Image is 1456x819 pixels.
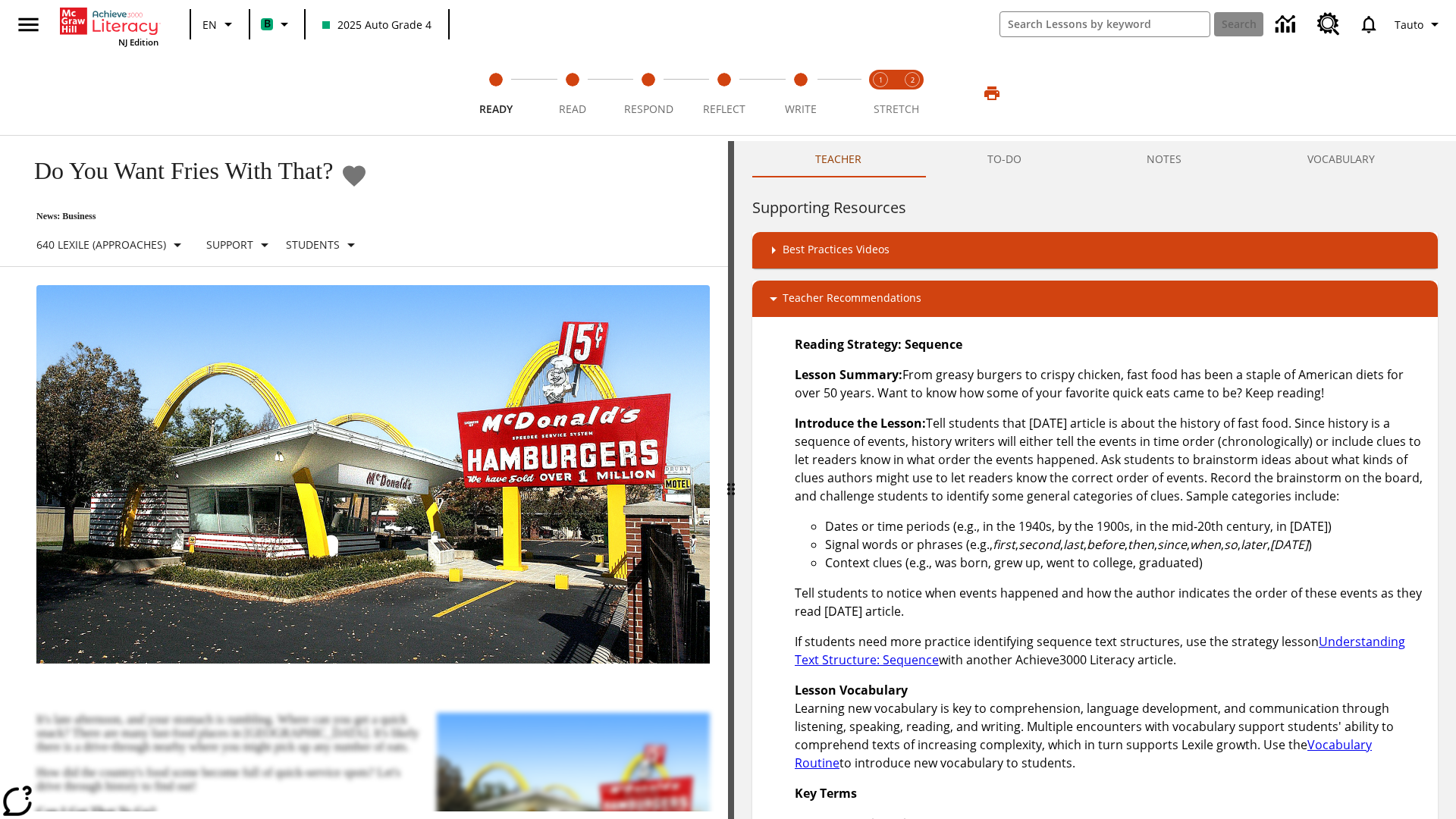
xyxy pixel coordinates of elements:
[528,52,616,135] button: Read step 2 of 5
[30,231,193,259] button: Select Lexile, 640 Lexile (Approaches)
[1018,536,1060,553] em: second
[1266,4,1308,45] a: Data Center
[1190,536,1221,553] em: when
[202,17,217,33] span: EN
[905,336,962,353] strong: Sequence
[874,102,919,116] span: STRETCH
[879,75,883,85] text: 1
[968,80,1016,107] button: Print
[783,290,921,308] p: Teacher Recommendations
[795,681,1426,772] p: Learning new vocabulary is key to comprehension, language development, and communication through ...
[785,102,817,116] span: Write
[728,141,734,819] div: Press Enter or Spacebar and then press right and left arrow keys to move the slider
[680,52,768,135] button: Reflect step 4 of 5
[479,102,513,116] span: Ready
[1349,5,1389,44] a: Notifications
[1087,536,1125,553] em: before
[36,285,710,664] img: One of the first McDonald's stores, with the iconic red sign and golden arches.
[624,102,673,116] span: Respond
[1224,536,1238,553] em: so
[795,414,1426,505] p: Tell students that [DATE] article is about the history of fast food. Since history is a sequence ...
[795,785,857,802] strong: Key Terms
[1244,141,1438,177] button: VOCABULARY
[1084,141,1245,177] button: NOTES
[322,17,431,33] span: 2025 Auto Grade 4
[703,102,745,116] span: Reflect
[6,2,51,47] button: Open side menu
[752,141,1438,177] div: Instructional Panel Tabs
[264,14,271,33] span: B
[18,157,333,185] h1: Do You Want Fries With That?
[118,36,158,48] span: NJ Edition
[1270,536,1308,553] em: [DATE]
[911,75,915,85] text: 2
[60,5,158,48] div: Home
[752,141,924,177] button: Teacher
[559,102,586,116] span: Read
[604,52,692,135] button: Respond step 3 of 5
[340,162,368,189] button: Add to Favorites - Do You Want Fries With That?
[752,196,1438,220] h6: Supporting Resources
[795,682,908,698] strong: Lesson Vocabulary
[280,231,366,259] button: Select Student
[1308,4,1349,45] a: Resource Center, Will open in new tab
[825,554,1426,572] li: Context clues (e.g., was born, grew up, went to college, graduated)
[890,52,934,135] button: Stretch Respond step 2 of 2
[734,141,1456,819] div: activity
[795,336,902,353] strong: Reading Strategy:
[36,237,166,253] p: 640 Lexile (Approaches)
[1063,536,1084,553] em: last
[1000,12,1210,36] input: search field
[1395,17,1423,33] span: Tauto
[286,237,340,253] p: Students
[1241,536,1267,553] em: later
[196,11,244,38] button: Language: EN, Select a language
[924,141,1084,177] button: TO-DO
[795,415,926,431] strong: Introduce the Lesson:
[752,232,1438,268] div: Best Practices Videos
[200,231,280,259] button: Scaffolds, Support
[1157,536,1187,553] em: since
[795,366,1426,402] p: From greasy burgers to crispy chicken, fast food has been a staple of American diets for over 50 ...
[757,52,845,135] button: Write step 5 of 5
[795,632,1426,669] p: If students need more practice identifying sequence text structures, use the strategy lesson with...
[795,584,1426,620] p: Tell students to notice when events happened and how the author indicates the order of these even...
[452,52,540,135] button: Ready step 1 of 5
[858,52,902,135] button: Stretch Read step 1 of 2
[825,517,1426,535] li: Dates or time periods (e.g., in the 1940s, by the 1900s, in the mid-20th century, in [DATE])
[1389,11,1450,38] button: Profile/Settings
[1128,536,1154,553] em: then
[795,366,902,383] strong: Lesson Summary:
[18,211,368,222] p: News: Business
[993,536,1015,553] em: first
[783,241,890,259] p: Best Practices Videos
[752,281,1438,317] div: Teacher Recommendations
[255,11,300,38] button: Boost Class color is mint green. Change class color
[825,535,1426,554] li: Signal words or phrases (e.g., , , , , , , , , , )
[206,237,253,253] p: Support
